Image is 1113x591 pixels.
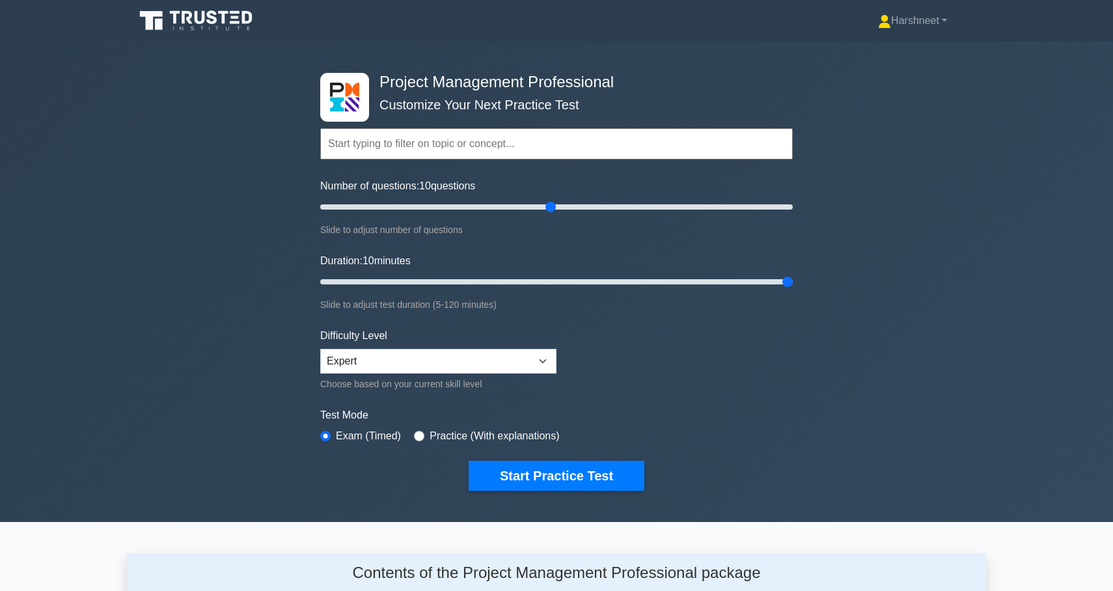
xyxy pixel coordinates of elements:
[320,328,387,344] label: Difficulty Level
[320,407,793,423] label: Test Mode
[469,461,644,491] button: Start Practice Test
[250,564,863,583] h4: Contents of the Project Management Professional package
[430,428,559,444] label: Practice (With explanations)
[847,8,978,34] a: Harshneet
[419,180,431,191] span: 10
[320,222,793,238] div: Slide to adjust number of questions
[363,255,374,266] span: 10
[320,253,411,269] label: Duration: minutes
[320,297,793,312] div: Slide to adjust test duration (5-120 minutes)
[374,73,729,92] h4: Project Management Professional
[320,178,475,194] label: Number of questions: questions
[336,428,401,444] label: Exam (Timed)
[320,128,793,159] input: Start typing to filter on topic or concept...
[320,376,556,392] div: Choose based on your current skill level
